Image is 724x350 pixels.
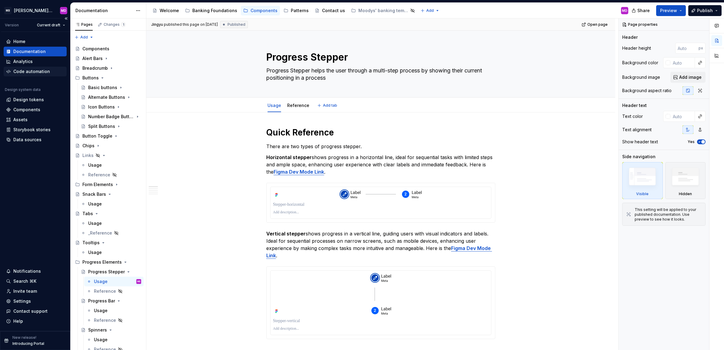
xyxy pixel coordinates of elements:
div: Usage [94,278,108,285]
div: Progress Elements [73,257,144,267]
div: Data sources [13,137,42,143]
button: Current draft [34,21,68,29]
a: Home [4,37,67,46]
div: Show header text [622,139,658,145]
button: Add [419,6,441,15]
textarea: Progress Stepper [265,50,494,65]
a: Moodys' banking template [349,6,417,15]
div: Buttons [73,73,144,83]
strong: Vertical stepper [266,231,306,237]
div: Visible [622,162,663,199]
div: Header height [622,45,651,51]
div: Contact us [322,8,345,14]
div: Usage [94,337,108,343]
button: Add [73,33,95,42]
span: Preview [660,8,677,14]
a: Alert Bars [73,54,144,63]
div: Page tree [150,5,417,17]
span: Open page [587,22,608,27]
div: published this page on [DATE] [164,22,218,27]
a: Tooltips [73,238,144,248]
div: Assets [13,117,28,123]
div: Progress Stepper [88,269,125,275]
div: Background aspect ratio [622,88,672,94]
div: Spinners [88,327,107,333]
button: Notifications [4,266,67,276]
span: Published [227,22,245,27]
span: Current draft [37,23,60,28]
span: Jingyu [151,22,163,27]
div: Number Badge Buttons [88,114,134,120]
div: Storybook stories [13,127,51,133]
h1: Quick Reference [266,127,495,138]
a: Usage [78,199,144,209]
button: Search ⌘K [4,276,67,286]
div: Chips [82,143,95,149]
input: Auto [670,57,695,68]
div: Usage [265,99,284,112]
div: MD [622,8,627,13]
span: Add [426,8,434,13]
a: UsageMD [84,277,144,286]
p: Introducing Portal [12,341,44,346]
a: Usage [84,306,144,315]
a: Icon Buttons [78,102,144,112]
span: Add [80,35,88,40]
div: Button Toggle [82,133,112,139]
div: Components [82,46,109,52]
a: Usage [78,160,144,170]
textarea: Progress Stepper helps the user through a multi-step process by showing their current positioning... [265,66,494,83]
a: Progress Bar [78,296,144,306]
a: Assets [4,115,67,125]
div: Reference [285,99,312,112]
a: Split Buttons [78,122,144,131]
a: Documentation [4,47,67,56]
div: Text color [622,113,643,119]
div: Usage [88,201,102,207]
a: Button Toggle [73,131,144,141]
a: Settings [4,296,67,306]
span: 1 [121,22,126,27]
div: Hidden [679,192,692,196]
div: Pages [75,22,93,27]
button: Add image [670,72,706,83]
a: Code automation [4,67,67,76]
a: Contact us [312,6,347,15]
strong: Figma Dev Mode Link [274,169,324,175]
div: MD [61,8,66,13]
a: Components [241,6,280,15]
a: Reference [78,170,144,180]
div: Invite team [13,288,37,294]
div: Search ⌘K [13,278,36,284]
button: Collapse sidebar [62,14,70,23]
a: Usage [84,335,144,345]
a: Breadcrumb [73,63,144,73]
div: Alert Bars [82,55,103,62]
a: Data sources [4,135,67,145]
div: Breadcrumb [82,65,108,71]
div: Form Elements [73,180,144,189]
a: Chips [73,141,144,151]
div: Changes [104,22,126,27]
input: Auto [670,111,695,122]
div: Banking Foundations [192,8,237,14]
a: Basic buttons [78,83,144,92]
a: Spinners [78,325,144,335]
button: Contact support [4,306,67,316]
div: Usage [88,162,102,168]
div: Reference [94,317,116,323]
div: Icon Buttons [88,104,115,110]
a: Invite team [4,286,67,296]
a: Reference [287,103,309,108]
label: Yes [688,139,695,144]
p: shows progress in a vertical line, guiding users with visual indicators and labels. Ideal for seq... [266,230,495,259]
div: Progress Bar [88,298,115,304]
div: Reference [94,288,116,294]
a: Alternate Buttons [78,92,144,102]
a: Storybook stories [4,125,67,135]
span: Publish [697,8,713,14]
a: Usage [78,248,144,257]
div: Text alignment [622,127,652,133]
a: Reference [84,315,144,325]
button: MB[PERSON_NAME] Banking Fusion Design SystemMD [1,4,69,17]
